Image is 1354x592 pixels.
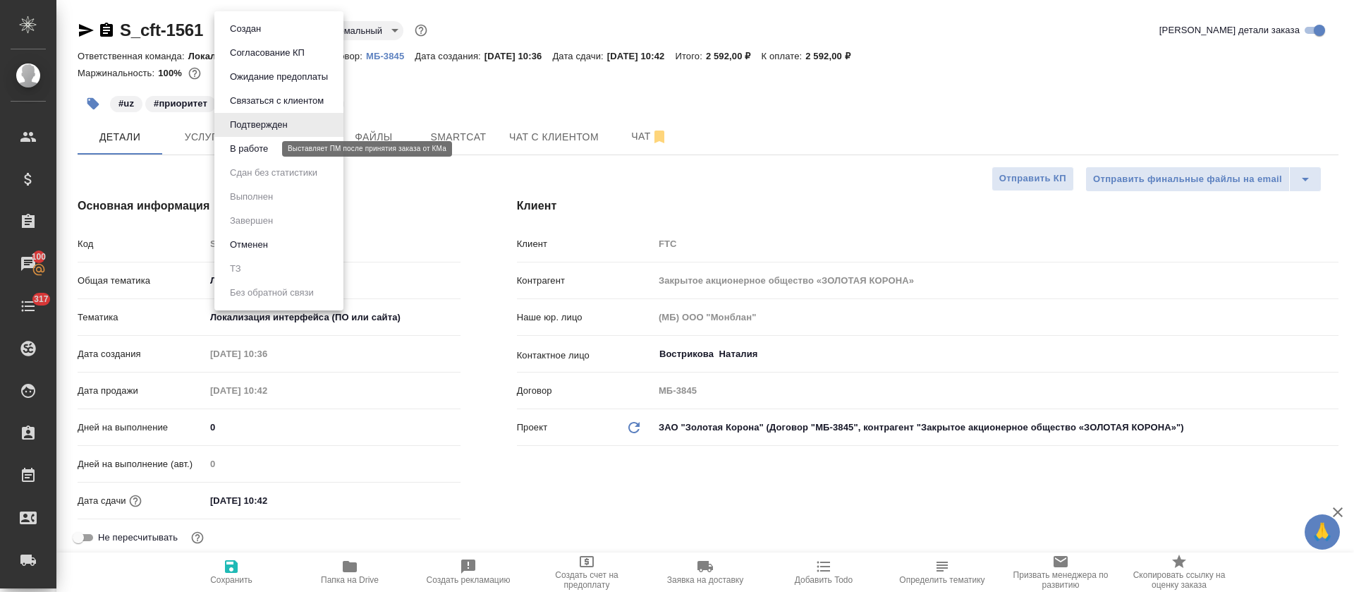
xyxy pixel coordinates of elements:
button: ТЗ [226,261,245,277]
button: Отменен [226,237,272,253]
button: Завершен [226,213,277,229]
button: Сдан без статистики [226,165,322,181]
button: Подтвержден [226,117,292,133]
button: Без обратной связи [226,285,318,301]
button: В работе [226,141,272,157]
button: Создан [226,21,265,37]
button: Связаться с клиентом [226,93,328,109]
button: Выполнен [226,189,277,205]
button: Ожидание предоплаты [226,69,332,85]
button: Согласование КП [226,45,309,61]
